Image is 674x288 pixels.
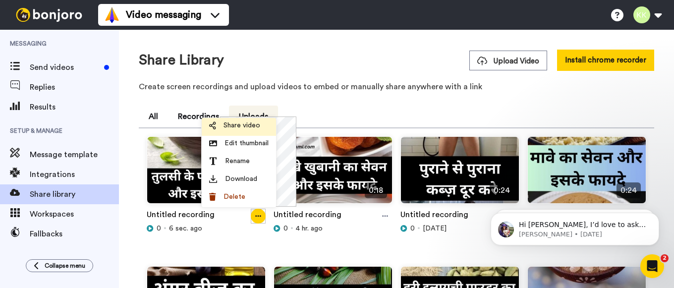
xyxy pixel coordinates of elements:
span: 0 [283,224,288,233]
img: 5fca6376-c913-40cb-b924-6bf6eaa15bec_thumbnail_source_1760424078.jpg [274,137,392,212]
a: Untitled recording [147,209,215,224]
span: Upload Video [477,56,539,66]
span: 2 [661,254,669,262]
div: [DATE] [400,224,519,233]
button: Recordings [168,106,229,127]
iframe: Intercom live chat [640,254,664,278]
span: Delete [224,192,245,202]
span: Edit thumbnail [225,138,269,148]
button: Install chrome recorder [557,50,654,71]
span: Results [30,101,119,113]
span: Rename [225,156,250,166]
h1: Share Library [139,53,224,68]
span: 0:24 [490,182,514,198]
img: bj-logo-header-white.svg [12,8,86,22]
p: Create screen recordings and upload videos to embed or manually share anywhere with a link [139,81,654,93]
span: Download [225,174,257,184]
span: Send videos [30,61,100,73]
span: 0 [410,224,415,233]
button: Upload Video [469,51,547,70]
div: 6 sec. ago [147,224,266,233]
div: 4 hr. ago [274,224,393,233]
img: e1a84d44-6482-4fdb-80b9-63830f471b20_thumbnail_source_1760351097.jpg [401,137,519,212]
img: 078bc8e3-b59b-422e-ba2a-32a224923938_thumbnail_source_1760336830.jpg [528,137,646,212]
a: Untitled recording [274,209,341,224]
iframe: Intercom notifications message [476,192,674,261]
span: Fallbacks [30,228,119,240]
span: 0 [157,224,161,233]
span: Video messaging [126,8,201,22]
span: Share video [224,120,260,130]
span: Workspaces [30,208,119,220]
span: 0:24 [617,182,641,198]
button: Uploads [229,106,278,127]
span: 0:18 [365,182,387,198]
p: Message from Amy, sent 3w ago [43,38,171,47]
span: Collapse menu [45,262,85,270]
button: Collapse menu [26,259,93,272]
img: vm-color.svg [104,7,120,23]
button: All [139,106,168,127]
span: Hi [PERSON_NAME], I’d love to ask you a quick question: If [PERSON_NAME] could introduce a new fe... [43,29,170,86]
a: Untitled recording [400,209,468,224]
span: Integrations [30,169,119,180]
img: b1aad69a-eed4-4415-8422-b039033904c8_thumbnail_source_1760438772.jpg [147,137,265,212]
span: Message template [30,149,119,161]
span: Share library [30,188,119,200]
span: Replies [30,81,119,93]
